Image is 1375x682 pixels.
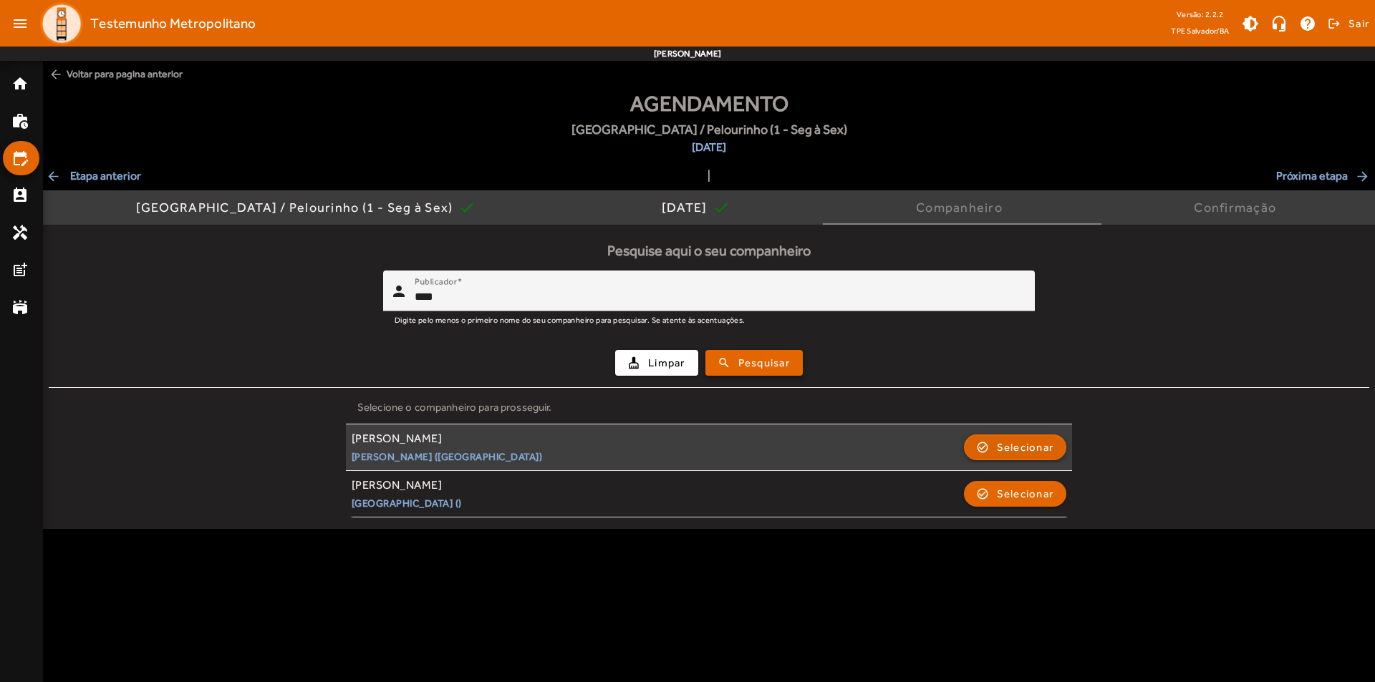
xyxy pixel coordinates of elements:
[997,439,1054,456] span: Selecionar
[49,242,1369,259] h5: Pesquise aqui o seu companheiro
[662,200,713,215] div: [DATE]
[352,450,543,463] small: [PERSON_NAME] ([GEOGRAPHIC_DATA])
[964,434,1067,460] button: Selecionar
[964,481,1067,507] button: Selecionar
[46,169,63,183] mat-icon: arrow_back
[705,350,803,376] button: Pesquisar
[1276,167,1372,185] span: Próxima etapa
[458,199,476,216] mat-icon: check
[352,432,543,447] div: [PERSON_NAME]
[415,276,457,286] mat-label: Publicador
[395,311,746,327] mat-hint: Digite pelo menos o primeiro nome do seu companheiro para pesquisar. Se atente às acentuações.
[1349,12,1369,35] span: Sair
[11,261,29,278] mat-icon: post_add
[1171,6,1229,24] div: Versão: 2.2.2
[1355,169,1372,183] mat-icon: arrow_forward
[34,2,256,45] a: Testemunho Metropolitano
[713,199,730,216] mat-icon: check
[648,355,685,371] span: Limpar
[390,283,407,300] mat-icon: person
[738,355,790,371] span: Pesquisar
[11,224,29,241] mat-icon: handyman
[357,399,1061,415] div: Selecione o companheiro para prosseguir.
[708,167,710,185] span: |
[1326,13,1369,34] button: Sair
[11,112,29,130] mat-icon: work_history
[49,67,63,82] mat-icon: arrow_back
[916,200,1008,215] div: Companheiro
[630,87,788,120] span: Agendamento
[11,75,29,92] mat-icon: home
[90,12,256,35] span: Testemunho Metropolitano
[352,478,462,493] div: [PERSON_NAME]
[1171,24,1229,38] span: TPE Salvador/BA
[6,9,34,38] mat-icon: menu
[615,350,698,376] button: Limpar
[11,150,29,167] mat-icon: edit_calendar
[571,120,847,139] span: [GEOGRAPHIC_DATA] / Pelourinho (1 - Seg à Sex)
[40,2,83,45] img: Logo TPE
[43,61,1375,87] span: Voltar para pagina anterior
[997,485,1054,502] span: Selecionar
[11,187,29,204] mat-icon: perm_contact_calendar
[46,167,141,185] span: Etapa anterior
[11,298,29,316] mat-icon: stadium
[352,497,462,510] small: [GEOGRAPHIC_DATA] ()
[571,139,847,156] span: [DATE]
[1194,200,1282,215] div: Confirmação
[136,200,459,215] div: [GEOGRAPHIC_DATA] / Pelourinho (1 - Seg à Sex)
